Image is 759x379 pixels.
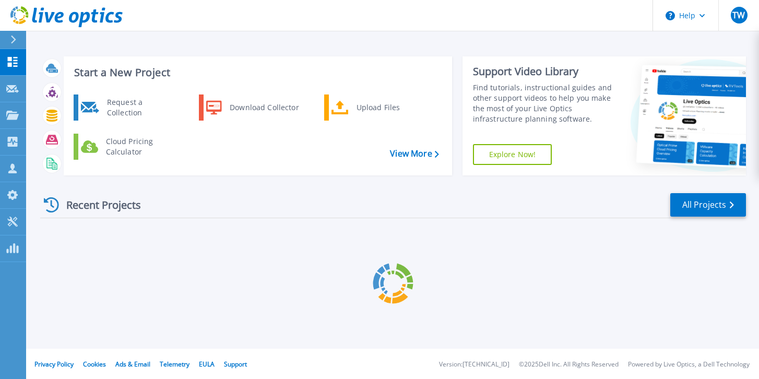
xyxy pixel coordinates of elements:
[101,136,178,157] div: Cloud Pricing Calculator
[473,82,615,124] div: Find tutorials, instructional guides and other support videos to help you make the most of your L...
[224,97,303,118] div: Download Collector
[74,134,181,160] a: Cloud Pricing Calculator
[83,360,106,369] a: Cookies
[115,360,150,369] a: Ads & Email
[160,360,189,369] a: Telemetry
[732,11,745,19] span: TW
[199,360,215,369] a: EULA
[670,193,746,217] a: All Projects
[439,361,509,368] li: Version: [TECHNICAL_ID]
[102,97,178,118] div: Request a Collection
[74,67,438,78] h3: Start a New Project
[74,94,181,121] a: Request a Collection
[324,94,431,121] a: Upload Files
[34,360,74,369] a: Privacy Policy
[473,65,615,78] div: Support Video Library
[519,361,619,368] li: © 2025 Dell Inc. All Rights Reserved
[390,149,438,159] a: View More
[473,144,552,165] a: Explore Now!
[224,360,247,369] a: Support
[199,94,306,121] a: Download Collector
[628,361,750,368] li: Powered by Live Optics, a Dell Technology
[40,192,155,218] div: Recent Projects
[351,97,429,118] div: Upload Files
